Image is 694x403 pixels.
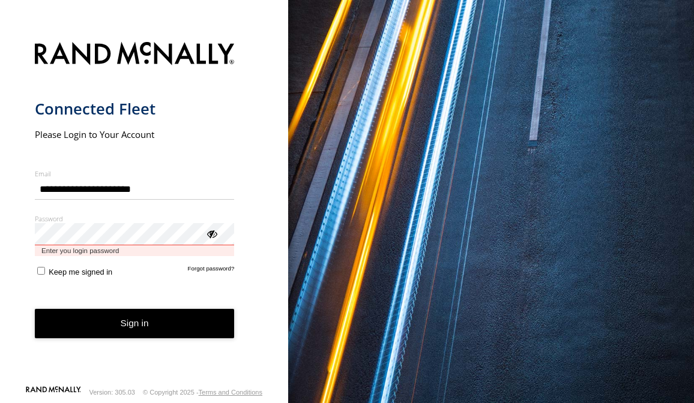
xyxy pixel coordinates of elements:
[35,128,235,140] h2: Please Login to Your Account
[26,386,81,398] a: Visit our Website
[35,40,235,70] img: Rand McNally
[143,389,262,396] div: © Copyright 2025 -
[35,99,235,119] h1: Connected Fleet
[35,35,254,385] form: main
[35,309,235,338] button: Sign in
[199,389,262,396] a: Terms and Conditions
[35,214,235,223] label: Password
[35,245,235,257] span: Enter you login password
[89,389,135,396] div: Version: 305.03
[35,169,235,178] label: Email
[188,265,235,276] a: Forgot password?
[49,267,112,276] span: Keep me signed in
[205,227,217,239] div: ViewPassword
[37,267,45,275] input: Keep me signed in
